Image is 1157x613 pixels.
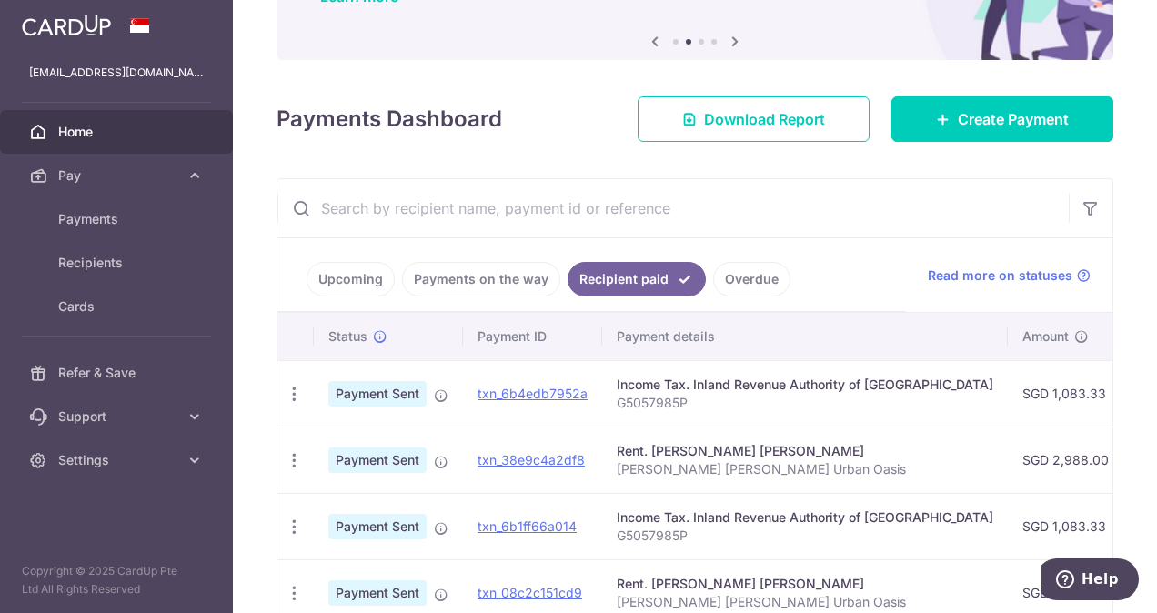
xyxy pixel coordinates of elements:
span: Download Report [704,108,825,130]
p: G5057985P [617,394,993,412]
span: Payment Sent [328,381,427,407]
span: Support [58,407,178,426]
a: Recipient paid [568,262,706,296]
a: Overdue [713,262,790,296]
input: Search by recipient name, payment id or reference [277,179,1069,237]
a: Create Payment [891,96,1113,142]
div: Rent. [PERSON_NAME] [PERSON_NAME] [617,442,993,460]
a: Download Report [638,96,870,142]
a: Read more on statuses [928,266,1091,285]
span: Create Payment [958,108,1069,130]
p: [EMAIL_ADDRESS][DOMAIN_NAME] [29,64,204,82]
img: CardUp [22,15,111,36]
a: txn_38e9c4a2df8 [478,452,585,467]
span: Amount [1022,327,1069,346]
p: G5057985P [617,527,993,545]
th: Payment ID [463,313,602,360]
th: Payment details [602,313,1008,360]
span: Pay [58,166,178,185]
a: txn_6b4edb7952a [478,386,588,401]
span: Recipients [58,254,178,272]
span: Payments [58,210,178,228]
td: SGD 2,988.00 [1008,427,1123,493]
span: Payment Sent [328,514,427,539]
span: Read more on statuses [928,266,1072,285]
a: txn_08c2c151cd9 [478,585,582,600]
p: [PERSON_NAME] [PERSON_NAME] Urban Oasis [617,593,993,611]
td: SGD 1,083.33 [1008,493,1123,559]
p: [PERSON_NAME] [PERSON_NAME] Urban Oasis [617,460,993,478]
span: Payment Sent [328,447,427,473]
a: txn_6b1ff66a014 [478,518,577,534]
iframe: Opens a widget where you can find more information [1041,558,1139,604]
span: Status [328,327,367,346]
div: Income Tax. Inland Revenue Authority of [GEOGRAPHIC_DATA] [617,376,993,394]
div: Rent. [PERSON_NAME] [PERSON_NAME] [617,575,993,593]
h4: Payments Dashboard [277,103,502,136]
td: SGD 1,083.33 [1008,360,1123,427]
div: Income Tax. Inland Revenue Authority of [GEOGRAPHIC_DATA] [617,508,993,527]
span: Payment Sent [328,580,427,606]
a: Upcoming [307,262,395,296]
span: Cards [58,297,178,316]
span: Refer & Save [58,364,178,382]
a: Payments on the way [402,262,560,296]
span: Settings [58,451,178,469]
span: Home [58,123,178,141]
